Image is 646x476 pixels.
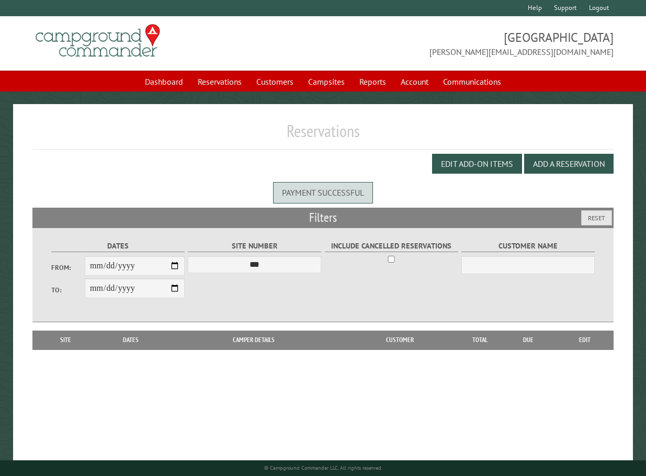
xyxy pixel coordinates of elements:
[168,331,340,349] th: Camper Details
[323,29,614,58] span: [GEOGRAPHIC_DATA] [PERSON_NAME][EMAIL_ADDRESS][DOMAIN_NAME]
[188,240,321,252] label: Site Number
[501,331,556,349] th: Due
[394,72,435,92] a: Account
[139,72,189,92] a: Dashboard
[32,208,614,228] h2: Filters
[264,464,382,471] small: © Campground Commander LLC. All rights reserved.
[325,240,458,252] label: Include Cancelled Reservations
[459,331,501,349] th: Total
[437,72,507,92] a: Communications
[191,72,248,92] a: Reservations
[340,331,459,349] th: Customer
[250,72,300,92] a: Customers
[432,154,522,174] button: Edit Add-on Items
[273,182,373,203] div: Payment successful
[581,210,612,225] button: Reset
[353,72,392,92] a: Reports
[94,331,167,349] th: Dates
[38,331,94,349] th: Site
[302,72,351,92] a: Campsites
[461,240,595,252] label: Customer Name
[32,20,163,61] img: Campground Commander
[556,331,614,349] th: Edit
[51,263,85,273] label: From:
[32,121,614,150] h1: Reservations
[524,154,614,174] button: Add a Reservation
[51,285,85,295] label: To:
[51,240,185,252] label: Dates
